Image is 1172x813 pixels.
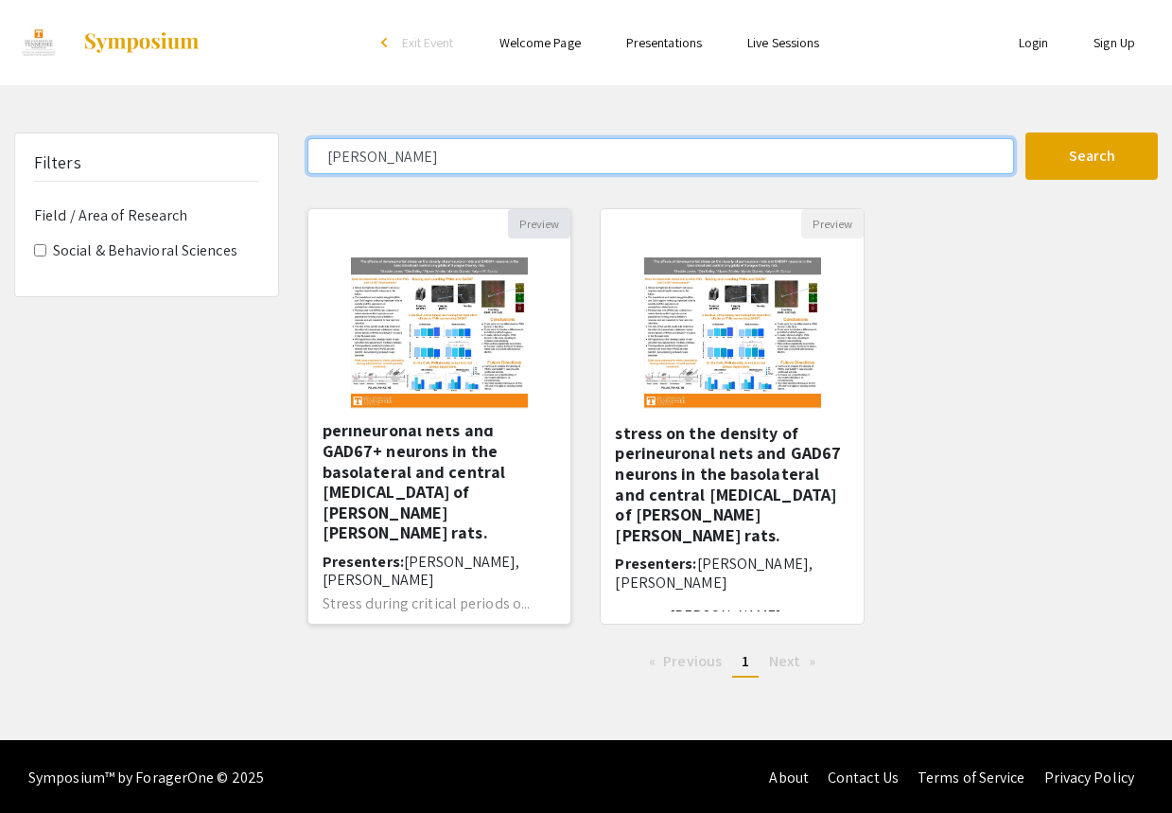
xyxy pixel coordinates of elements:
[332,239,547,428] img: <p>The effects of developmental stress on the density of perineuronal nets and GAD67+ neurons in ...
[615,606,670,626] span: Mentor:
[34,152,81,173] h5: Filters
[307,138,1014,174] input: Search Keyword(s) Or Author(s)
[323,596,557,611] p: Stress during critical periods o...
[499,34,581,51] a: Welcome Page
[742,651,749,671] span: 1
[14,19,201,66] a: Discovery Day 2023
[34,206,259,224] h6: Field / Area of Research
[626,34,702,51] a: Presentations
[663,651,722,671] span: Previous
[918,768,1025,787] a: Terms of Service
[828,768,899,787] a: Contact Us
[307,647,1158,678] ul: Pagination
[1025,133,1158,180] button: Search
[625,239,840,428] img: <p><span style="background-color: transparent; color: rgb(0, 0, 0);">The effects of developmental...
[82,31,201,54] img: Symposium by ForagerOne
[1093,34,1135,51] a: Sign Up
[307,208,572,625] div: Open Presentation <p>The effects of developmental stress on the density of perineuronal nets and ...
[670,606,781,626] span: [PERSON_NAME]
[769,768,809,787] a: About
[508,209,570,239] button: Preview
[600,208,865,625] div: Open Presentation <p><span style="background-color: transparent; color: rgb(0, 0, 0);">The effect...
[323,553,557,589] h6: Presenters:
[747,34,819,51] a: Live Sessions
[1019,34,1049,51] a: Login
[615,555,849,591] h6: Presenters:
[53,239,237,262] label: Social & Behavioral Sciences
[402,34,454,51] span: Exit Event
[615,402,849,545] h5: The effects of developmental stress on the density of perineuronal nets and GAD67 neurons in the ...
[14,728,80,799] iframe: Chat
[323,380,557,543] h5: The effects of developmental stress on the density of perineuronal nets and GAD67+ neurons in the...
[381,37,393,48] div: arrow_back_ios
[801,209,864,239] button: Preview
[14,19,63,66] img: Discovery Day 2023
[615,554,813,592] span: [PERSON_NAME], [PERSON_NAME]
[323,552,520,590] span: [PERSON_NAME], [PERSON_NAME]
[1044,768,1134,787] a: Privacy Policy
[769,651,800,671] span: Next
